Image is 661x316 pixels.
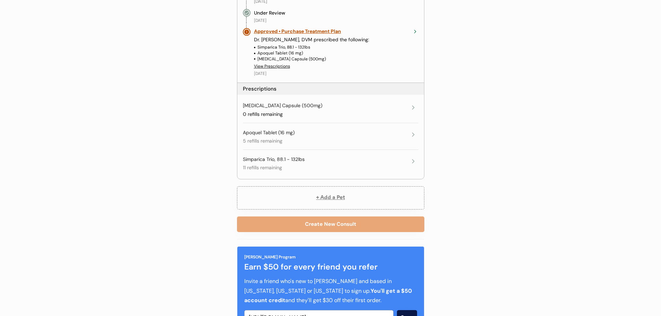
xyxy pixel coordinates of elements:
[243,129,295,136] div: Apoquel Tablet (16 mg)
[254,28,408,35] div: Approved • Purchase Treatment Plan
[243,156,305,163] div: Simparica Trio, 88.1 - 132lbs
[244,287,413,304] strong: You'll get a $50 account credit
[243,164,282,171] div: 11 refills remaining
[244,261,417,273] div: Earn $50 for every friend you refer
[243,85,277,93] div: Prescriptions
[237,186,424,210] button: + Add a Pet
[237,216,424,232] button: Create New Consult
[254,63,290,69] div: View Prescriptions
[254,18,266,24] div: [DATE]
[254,9,285,17] div: Under Review
[244,276,417,305] div: Invite a friend who's new to [PERSON_NAME] and based in [US_STATE], [US_STATE] or [US_STATE] to s...
[243,138,282,145] div: 5 refills remaining
[243,111,283,118] div: 0 refills remaining
[244,254,296,260] div: [PERSON_NAME] Program
[243,102,322,109] div: [MEDICAL_DATA] Capsule (500mg)
[254,71,266,77] div: [DATE]
[257,50,303,56] div: Apoquel Tablet (16 mg)
[254,36,418,43] div: Dr. [PERSON_NAME], DVM prescribed the following:
[257,56,326,62] div: [MEDICAL_DATA] Capsule (500mg)
[257,44,310,50] div: Simparica Trio, 88.1 - 132lbs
